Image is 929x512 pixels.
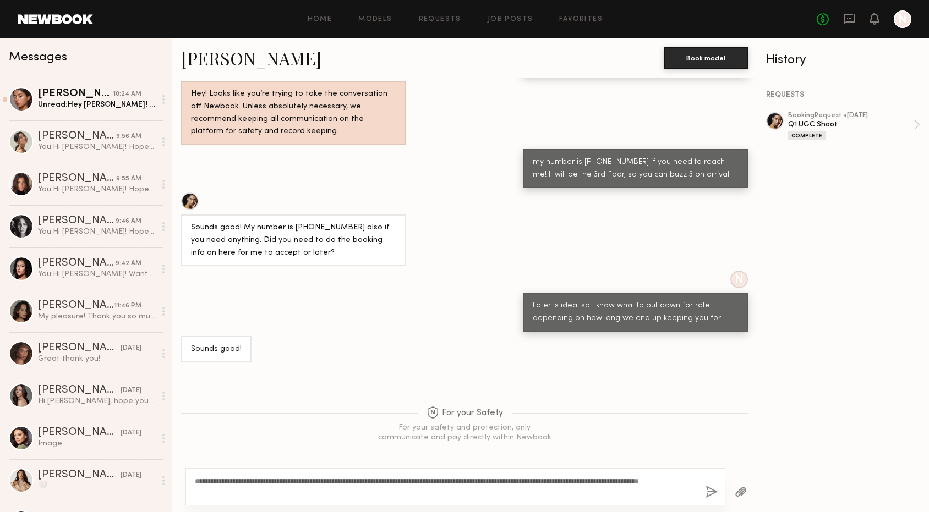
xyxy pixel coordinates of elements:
a: Home [308,16,332,23]
div: 9:55 AM [116,174,141,184]
div: [PERSON_NAME] [38,343,121,354]
div: My pleasure! Thank you so much! Here is my address: [PERSON_NAME] [STREET_ADDRESS][PERSON_NAME] [38,311,155,322]
span: For your Safety [427,406,503,420]
div: [DATE] [121,386,141,396]
div: [DATE] [121,343,141,354]
div: [DATE] [121,428,141,438]
div: 9:56 AM [116,131,141,142]
div: 9:42 AM [116,258,141,269]
a: N [894,10,911,28]
div: You: Hi [PERSON_NAME]! Hope you're well :) I'm Ela, creative producer for Act+Acre. We have an up... [38,227,155,237]
div: [DATE] [121,470,141,481]
div: 11:46 PM [114,301,141,311]
div: [PERSON_NAME] [38,300,114,311]
a: Models [358,16,392,23]
div: [PERSON_NAME] [38,89,113,100]
div: [PERSON_NAME] [38,216,116,227]
div: 10:24 AM [113,89,141,100]
a: Requests [419,16,461,23]
a: Book model [664,53,748,62]
div: [PERSON_NAME] [38,470,121,481]
div: History [766,54,920,67]
div: Image [38,438,155,449]
div: [PERSON_NAME] [38,385,121,396]
button: Book model [664,47,748,69]
div: Complete [788,131,826,140]
div: 9:46 AM [116,216,141,227]
div: Unread: Hey [PERSON_NAME]! Thank you for reaching out! Yes I would love to :) [38,100,155,110]
div: [PERSON_NAME] [38,427,121,438]
div: [PERSON_NAME] [38,131,116,142]
div: booking Request • [DATE] [788,112,914,119]
div: You: Hi [PERSON_NAME]! Wanted to follow up here :) [38,269,155,279]
span: Messages [9,51,67,64]
div: Sounds good! [191,343,242,356]
div: REQUESTS [766,91,920,99]
div: [PERSON_NAME] [38,173,116,184]
div: For your safety and protection, only communicate and pay directly within Newbook [376,423,553,443]
div: Later is ideal so I know what to put down for rate depending on how long we end up keeping you for! [533,300,738,325]
a: bookingRequest •[DATE]Q1 UGC ShootComplete [788,112,920,140]
div: Great thank you! [38,354,155,364]
div: [PERSON_NAME] [38,258,116,269]
a: [PERSON_NAME] [181,46,321,70]
a: Favorites [559,16,603,23]
div: Q1 UGC Shoot [788,119,914,130]
div: my number is [PHONE_NUMBER] if you need to reach me! It will be the 3rd floor, so you can buzz 3 ... [533,156,738,181]
div: Hi [PERSON_NAME], hope you are doing good! Thank you for reaching out and thank you for interest.... [38,396,155,406]
a: Job Posts [488,16,533,23]
div: You: Hi [PERSON_NAME]! Hope you're well :) We have an upcoming shoot [DATE][DATE] and wanted to s... [38,142,155,152]
div: Hey! Looks like you’re trying to take the conversation off Newbook. Unless absolutely necessary, ... [191,88,396,139]
div: 🤍 [38,481,155,491]
div: Sounds good! My number is [PHONE_NUMBER] also if you need anything. Did you need to do the bookin... [191,222,396,260]
div: You: Hi [PERSON_NAME]! Hope you're well :) I'm Ela, creative producer for Act+Acre. We have an up... [38,184,155,195]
